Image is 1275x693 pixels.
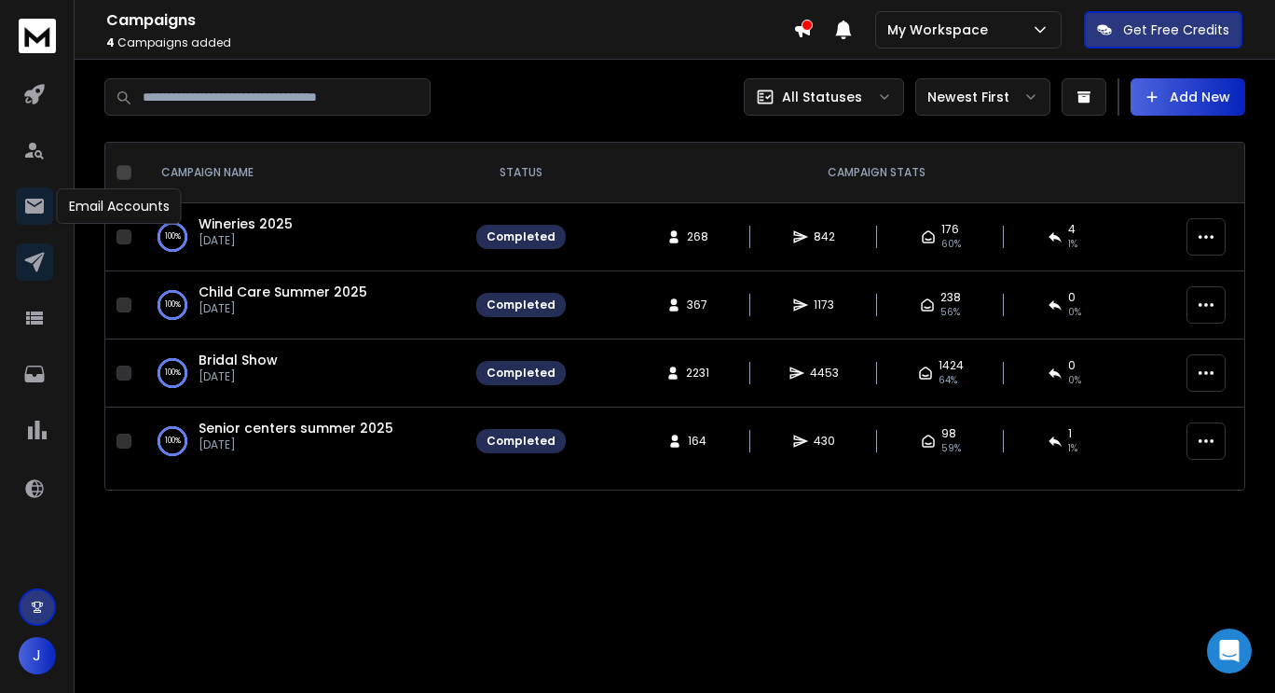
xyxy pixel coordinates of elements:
span: 64 % [939,373,957,388]
span: 430 [814,434,835,449]
span: 268 [687,229,708,244]
p: 100 % [165,228,181,246]
p: [DATE] [199,369,278,384]
p: Campaigns added [106,35,793,50]
span: 367 [687,298,707,312]
p: [DATE] [199,301,367,316]
span: 4 [1068,222,1076,237]
span: 59 % [941,441,961,456]
div: Completed [487,298,555,312]
p: 100 % [165,364,181,382]
button: J [19,637,56,674]
span: 238 [940,290,961,305]
a: Bridal Show [199,351,278,369]
button: Get Free Credits [1084,11,1242,49]
p: All Statuses [782,88,862,106]
span: 1424 [939,358,964,373]
span: 56 % [940,305,960,320]
td: 100%Bridal Show[DATE] [139,340,465,408]
td: 100%Child Care Summer 2025[DATE] [139,271,465,340]
span: 2231 [686,366,709,381]
div: Completed [487,229,555,244]
p: 100 % [165,296,181,314]
span: 1 % [1068,237,1077,252]
img: logo [19,19,56,53]
span: 1 % [1068,441,1077,456]
p: Get Free Credits [1123,21,1229,39]
p: [DATE] [199,233,293,248]
button: Newest First [915,78,1050,116]
span: 4 [106,35,115,50]
span: 0 [1068,358,1076,373]
span: 176 [941,222,959,237]
div: Completed [487,366,555,381]
a: Senior centers summer 2025 [199,419,393,437]
p: My Workspace [887,21,995,39]
div: Open Intercom Messenger [1207,629,1252,673]
span: 842 [814,229,835,244]
th: STATUS [465,143,577,203]
span: 1 [1068,426,1072,441]
div: Email Accounts [57,188,182,224]
button: Add New [1131,78,1245,116]
th: CAMPAIGN NAME [139,143,465,203]
div: Completed [487,434,555,449]
span: 0 [1068,290,1076,305]
span: 0 % [1068,305,1081,320]
th: CAMPAIGN STATS [577,143,1175,203]
a: Wineries 2025 [199,215,293,233]
p: [DATE] [199,437,393,452]
p: 100 % [165,432,181,450]
span: 4453 [810,366,839,381]
span: 0 % [1068,373,1081,388]
span: 164 [688,434,706,449]
td: 100%Senior centers summer 2025[DATE] [139,408,465,476]
span: 98 [941,426,956,441]
a: Child Care Summer 2025 [199,283,367,301]
td: 100%Wineries 2025[DATE] [139,203,465,271]
h1: Campaigns [106,9,793,32]
span: 60 % [941,237,961,252]
span: 1173 [814,298,834,312]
